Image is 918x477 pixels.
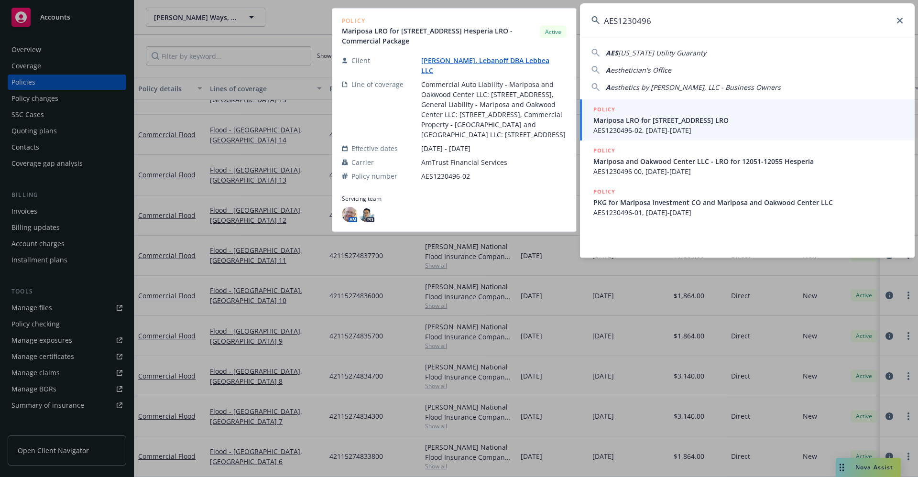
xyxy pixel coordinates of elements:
[593,125,903,135] span: AES1230496-02, [DATE]-[DATE]
[580,182,915,223] a: POLICYPKG for Mariposa Investment CO and Mariposa and Oakwood Center LLCAES1230496-01, [DATE]-[DATE]
[580,3,915,38] input: Search...
[593,207,903,217] span: AES1230496-01, [DATE]-[DATE]
[606,65,611,75] span: A
[618,48,706,57] span: [US_STATE] Utility Guaranty
[593,146,615,155] h5: POLICY
[580,99,915,141] a: POLICYMariposa LRO for [STREET_ADDRESS] LROAES1230496-02, [DATE]-[DATE]
[611,65,671,75] span: esthetician's Office
[593,156,903,166] span: Mariposa and Oakwood Center LLC - LRO for 12051-12055 Hesperia
[611,83,781,92] span: esthetics by [PERSON_NAME], LLC - Business Owners
[593,115,903,125] span: Mariposa LRO for [STREET_ADDRESS] LRO
[593,197,903,207] span: PKG for Mariposa Investment CO and Mariposa and Oakwood Center LLC
[606,48,618,57] span: AES
[593,187,615,196] h5: POLICY
[593,166,903,176] span: AES1230496 00, [DATE]-[DATE]
[606,83,611,92] span: A
[580,141,915,182] a: POLICYMariposa and Oakwood Center LLC - LRO for 12051-12055 HesperiaAES1230496 00, [DATE]-[DATE]
[593,105,615,114] h5: POLICY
